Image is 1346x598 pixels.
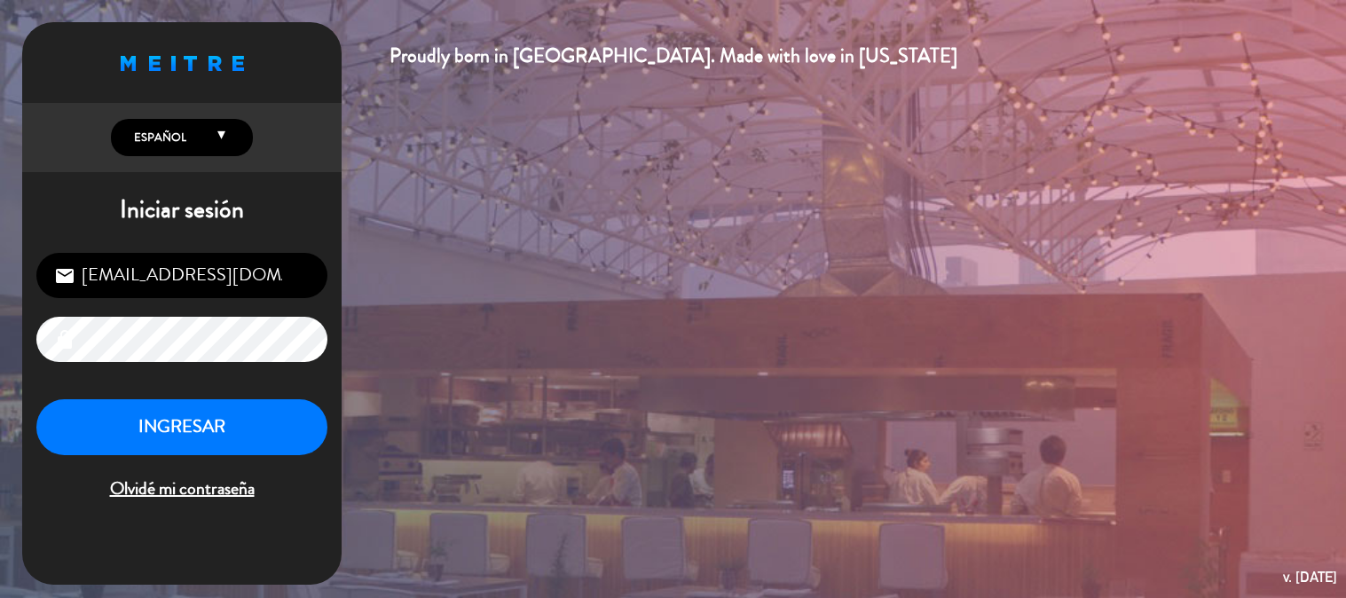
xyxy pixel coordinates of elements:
i: email [54,265,75,287]
input: Correo Electrónico [36,253,327,298]
span: Olvidé mi contraseña [36,475,327,504]
h1: Iniciar sesión [22,195,342,225]
button: INGRESAR [36,399,327,455]
div: v. [DATE] [1283,565,1337,589]
span: Español [130,129,186,146]
i: lock [54,329,75,350]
